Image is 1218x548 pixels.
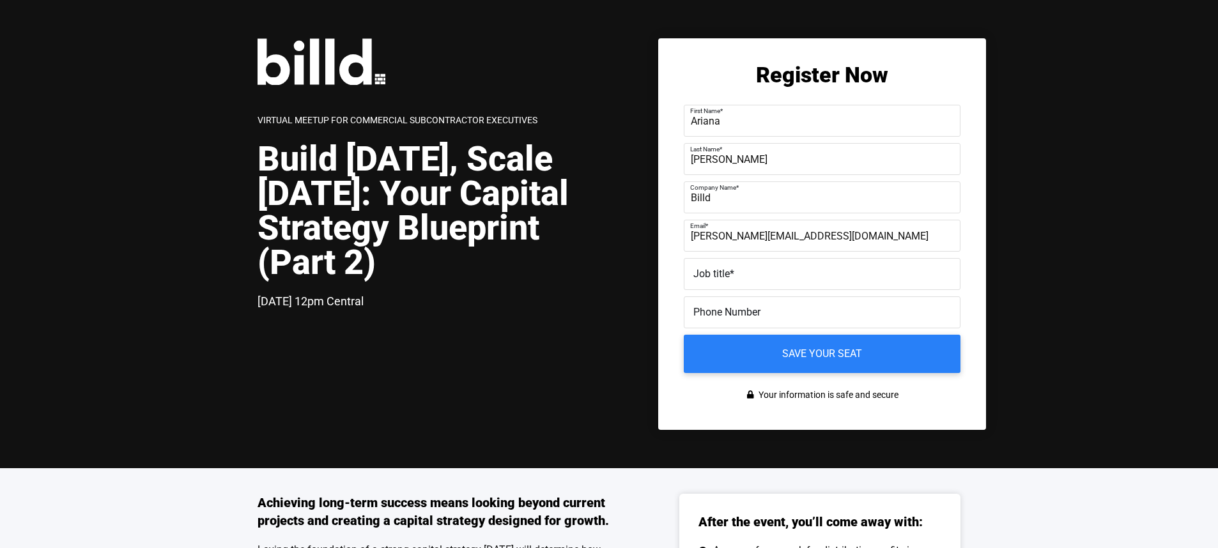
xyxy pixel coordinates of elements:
[690,107,720,114] span: First Name
[684,335,960,373] input: Save your seat
[698,513,941,531] h3: After the event, you’ll come away with:
[258,294,364,308] span: [DATE] 12pm Central
[690,184,736,191] span: Company Name
[755,386,898,404] span: Your information is safe and secure
[690,222,705,229] span: Email
[258,494,609,529] h3: Achieving long-term success means looking beyond current projects and creating a capital strategy...
[684,64,960,86] h2: Register Now
[258,115,537,125] span: Virtual Meetup for Commercial Subcontractor Executives
[693,268,730,280] span: Job title
[693,306,760,318] span: Phone Number
[690,146,720,153] span: Last Name
[258,142,609,280] h1: Build [DATE], Scale [DATE]: Your Capital Strategy Blueprint (Part 2)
